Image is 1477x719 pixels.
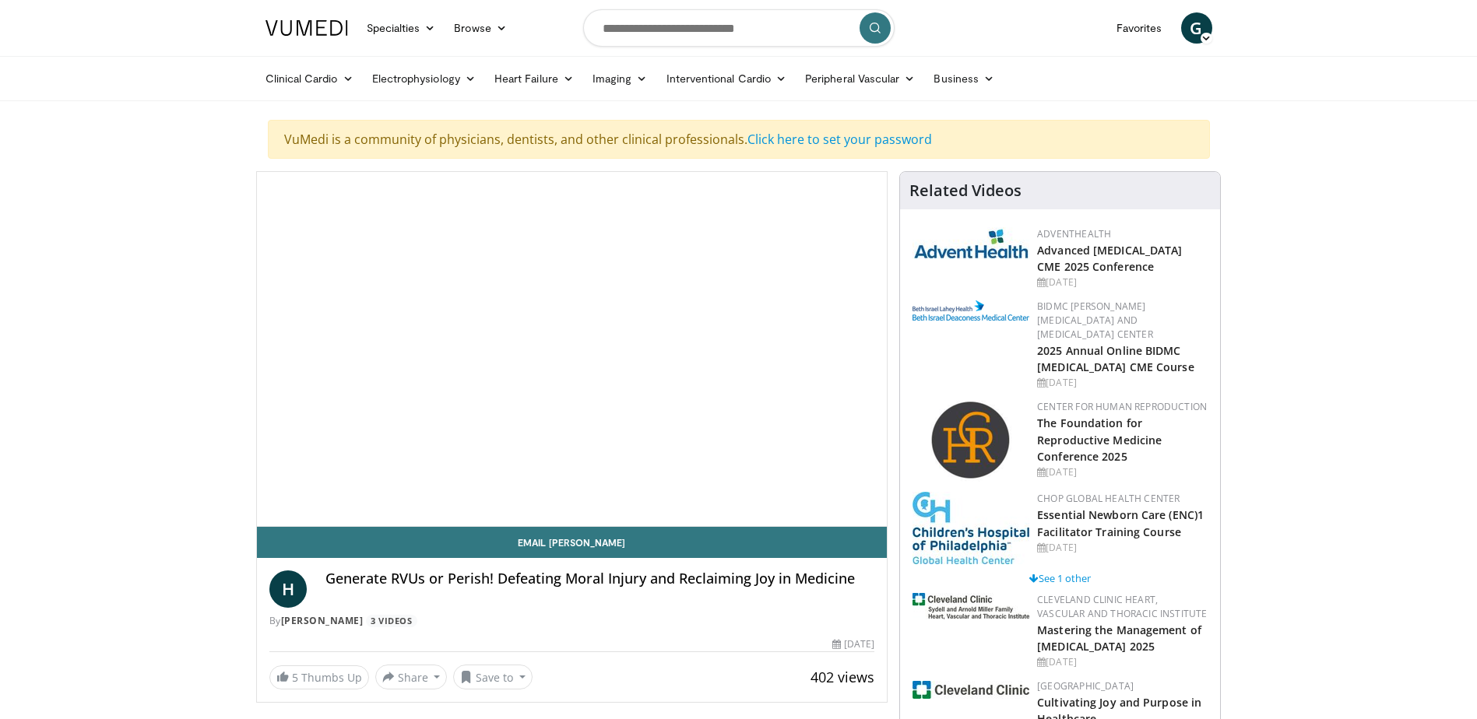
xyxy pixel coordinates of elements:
[1037,416,1162,463] a: The Foundation for Reproductive Medicine Conference 2025
[1181,12,1212,44] a: G
[1037,623,1201,654] a: Mastering the Management of [MEDICAL_DATA] 2025
[1037,541,1208,555] div: [DATE]
[1107,12,1172,44] a: Favorites
[281,614,364,627] a: [PERSON_NAME]
[485,63,583,94] a: Heart Failure
[1037,492,1180,505] a: CHOP Global Health Center
[1037,227,1111,240] a: AdventHealth
[913,492,1029,564] img: 8fbf8b72-0f77-40e1-90f4-9648163fd298.jpg.150x105_q85_autocrop_double_scale_upscale_version-0.2.jpg
[913,681,1029,699] img: 1ef99228-8384-4f7a-af87-49a18d542794.png.150x105_q85_autocrop_double_scale_upscale_version-0.2.jpg
[269,570,307,608] a: H
[747,131,932,148] a: Click here to set your password
[1037,275,1208,289] div: [DATE]
[292,670,298,685] span: 5
[913,300,1029,321] img: c96b19ec-a48b-46a9-9095-935f19585444.png.150x105_q85_autocrop_double_scale_upscale_version-0.2.png
[811,668,874,686] span: 402 views
[269,665,369,689] a: 5 Thumbs Up
[583,9,895,47] input: Search topics, interventions
[1037,243,1182,274] a: Advanced [MEDICAL_DATA] CME 2025 Conference
[832,637,874,651] div: [DATE]
[1037,507,1204,538] a: Essential Newborn Care (ENC)1 Facilitator Training Course
[357,12,445,44] a: Specialties
[268,120,1210,159] div: VuMedi is a community of physicians, dentists, and other clinical professionals.
[913,593,1029,619] img: d536a004-a009-4cb9-9ce6-f9f56c670ef5.jpg.150x105_q85_autocrop_double_scale_upscale_version-0.2.jpg
[657,63,797,94] a: Interventional Cardio
[325,570,875,587] h4: Generate RVUs or Perish! Defeating Moral Injury and Reclaiming Joy in Medicine
[266,20,348,36] img: VuMedi Logo
[913,227,1029,259] img: 5c3c682d-da39-4b33-93a5-b3fb6ba9580b.jpg.150x105_q85_autocrop_double_scale_upscale_version-0.2.jpg
[930,400,1012,482] img: c058e059-5986-4522-8e32-16b7599f4943.png.150x105_q85_autocrop_double_scale_upscale_version-0.2.png
[1037,655,1208,669] div: [DATE]
[363,63,485,94] a: Electrophysiology
[453,665,533,689] button: Save to
[1037,376,1208,390] div: [DATE]
[909,181,1022,200] h4: Related Videos
[1037,300,1153,341] a: BIDMC [PERSON_NAME][MEDICAL_DATA] and [MEDICAL_DATA] Center
[924,63,1004,94] a: Business
[366,615,417,628] a: 3 Videos
[1037,679,1134,693] a: [GEOGRAPHIC_DATA]
[1037,343,1194,374] a: 2025 Annual Online BIDMC [MEDICAL_DATA] CME Course
[256,63,363,94] a: Clinical Cardio
[257,527,888,558] a: Email [PERSON_NAME]
[583,63,657,94] a: Imaging
[1037,465,1208,479] div: [DATE]
[1037,400,1207,413] a: Center for Human Reproduction
[796,63,924,94] a: Peripheral Vascular
[375,665,448,689] button: Share
[1029,571,1091,585] a: See 1 other
[269,614,875,628] div: By
[257,172,888,527] video-js: Video Player
[1037,593,1207,620] a: Cleveland Clinic Heart, Vascular and Thoracic Institute
[445,12,516,44] a: Browse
